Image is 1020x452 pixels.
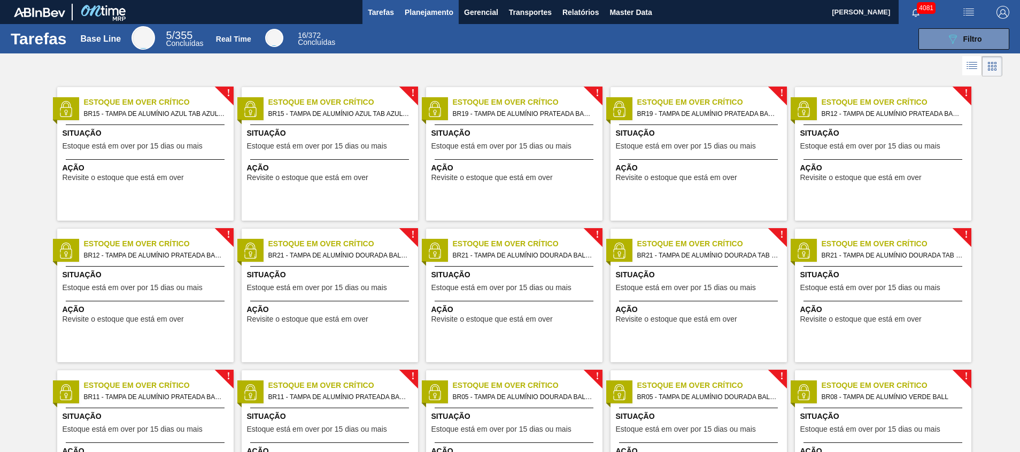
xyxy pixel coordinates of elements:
button: Filtro [918,28,1009,50]
img: status [242,384,258,400]
span: ! [596,89,599,97]
span: Revisite o estoque que está em over [800,174,922,182]
span: Revisite o estoque que está em over [800,315,922,323]
span: Estoque em Over Crítico [453,380,602,391]
div: Base Line [81,34,121,44]
img: TNhmsLtSVTkK8tSr43FrP2fwEKptu5GPRR3wAAAABJRU5ErkJggg== [14,7,65,17]
span: Estoque em Over Crítico [637,97,787,108]
span: Estoque está em over por 15 dias ou mais [800,425,940,433]
span: Ação [431,304,600,315]
img: status [427,243,443,259]
span: Estoque está em over por 15 dias ou mais [800,284,940,292]
span: Ação [616,162,784,174]
span: Situação [431,128,600,139]
span: Filtro [963,35,982,43]
span: Estoque em Over Crítico [822,380,971,391]
span: ! [964,231,968,239]
span: Situação [247,128,415,139]
span: ! [780,89,783,97]
span: 5 [166,29,172,41]
span: Planejamento [405,6,453,19]
span: Ação [431,162,600,174]
div: Base Line [166,31,203,47]
span: Revisite o estoque que está em over [616,315,737,323]
span: / 372 [298,31,321,40]
span: Tarefas [368,6,394,19]
span: Ação [247,304,415,315]
span: BR21 - TAMPA DE ALUMÍNIO DOURADA BALL CDL [268,250,409,261]
span: Concluídas [166,39,203,48]
span: BR21 - TAMPA DE ALUMÍNIO DOURADA TAB DOURADO [822,250,963,261]
span: Ação [63,304,231,315]
span: Ação [800,162,969,174]
span: Situação [616,128,784,139]
span: BR05 - TAMPA DE ALUMÍNIO DOURADA BALL CDL [637,391,778,403]
div: Real Time [265,29,283,47]
span: Estoque em Over Crítico [637,238,787,250]
img: status [611,243,627,259]
span: ! [411,372,414,380]
span: Estoque em Over Crítico [637,380,787,391]
span: Revisite o estoque que está em over [247,174,368,182]
span: Estoque em Over Crítico [84,238,234,250]
img: status [611,101,627,117]
span: Estoque está em over por 15 dias ou mais [247,425,387,433]
span: Estoque está em over por 15 dias ou mais [431,284,571,292]
span: Estoque em Over Crítico [822,238,971,250]
span: Ação [800,304,969,315]
span: BR21 - TAMPA DE ALUMÍNIO DOURADA TAB DOURADO [637,250,778,261]
span: ! [596,231,599,239]
img: status [427,101,443,117]
img: status [611,384,627,400]
span: Estoque está em over por 15 dias ou mais [247,142,387,150]
div: Real Time [216,35,251,43]
img: userActions [962,6,975,19]
span: Estoque está em over por 15 dias ou mais [63,425,203,433]
span: 16 [298,31,306,40]
span: Situação [63,128,231,139]
img: status [242,101,258,117]
span: Situação [63,269,231,280]
span: Estoque em Over Crítico [84,97,234,108]
span: Estoque está em over por 15 dias ou mais [431,142,571,150]
span: Relatórios [562,6,599,19]
span: Estoque está em over por 15 dias ou mais [616,284,756,292]
span: Revisite o estoque que está em over [616,174,737,182]
span: Situação [431,411,600,422]
span: BR05 - TAMPA DE ALUMÍNIO DOURADA BALL CDL [453,391,594,403]
h1: Tarefas [11,33,67,45]
span: Estoque em Over Crítico [453,97,602,108]
span: Revisite o estoque que está em over [63,315,184,323]
span: Revisite o estoque que está em over [431,315,553,323]
span: BR15 - TAMPA DE ALUMÍNIO AZUL TAB AZUL BALL [268,108,409,120]
span: BR12 - TAMPA DE ALUMÍNIO PRATEADA BALL CDL [84,250,225,261]
span: ! [227,231,230,239]
span: Concluídas [298,38,335,46]
span: Estoque está em over por 15 dias ou mais [616,142,756,150]
span: BR19 - TAMPA DE ALUMÍNIO PRATEADA BALL CDL [637,108,778,120]
span: Estoque em Over Crítico [268,97,418,108]
span: Master Data [609,6,652,19]
span: Estoque em Over Crítico [268,238,418,250]
span: Situação [63,411,231,422]
span: Estoque está em over por 15 dias ou mais [63,284,203,292]
span: Ação [63,162,231,174]
img: status [58,243,74,259]
span: Estoque está em over por 15 dias ou mais [63,142,203,150]
span: Gerencial [464,6,498,19]
span: ! [596,372,599,380]
span: Estoque está em over por 15 dias ou mais [431,425,571,433]
span: Situação [247,269,415,280]
span: Situação [616,411,784,422]
span: ! [411,89,414,97]
img: status [795,384,812,400]
span: Transportes [509,6,552,19]
span: Situação [431,269,600,280]
div: Base Line [132,26,155,50]
span: ! [227,89,230,97]
span: Estoque em Over Crítico [822,97,971,108]
img: status [58,101,74,117]
img: status [242,243,258,259]
span: Estoque está em over por 15 dias ou mais [247,284,387,292]
span: BR11 - TAMPA DE ALUMÍNIO PRATEADA BALL CDL [268,391,409,403]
